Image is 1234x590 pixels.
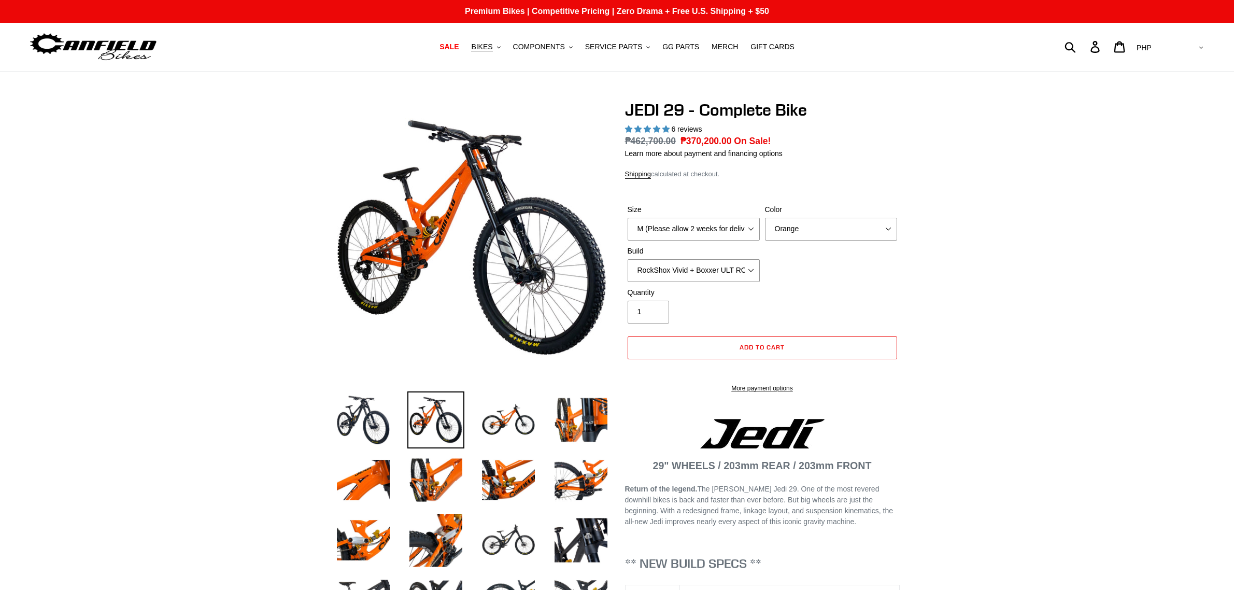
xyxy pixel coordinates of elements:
[1070,35,1097,58] input: Search
[765,204,897,215] label: Color
[439,43,459,51] span: SALE
[625,100,900,120] h1: JEDI 29 - Complete Bike
[680,136,732,146] span: ₱370,200.00
[625,169,900,179] div: calculated at checkout.
[335,512,392,569] img: Load image into Gallery viewer, JEDI 29 - Complete Bike
[657,40,704,54] a: GG PARTS
[625,136,676,146] s: ₱462,700.00
[335,391,392,448] img: Load image into Gallery viewer, JEDI 29 - Complete Bike
[337,102,607,373] img: JEDI 29 - Complete Bike
[671,125,702,133] span: 6 reviews
[434,40,464,54] a: SALE
[471,43,492,51] span: BIKES
[628,246,760,257] label: Build
[480,452,537,509] img: Load image into Gallery viewer, JEDI 29 - Complete Bike
[407,512,464,569] img: Load image into Gallery viewer, JEDI 29 - Complete Bike
[625,149,783,158] a: Learn more about payment and financing options
[628,287,760,298] label: Quantity
[662,43,699,51] span: GG PARTS
[625,484,900,527] p: The [PERSON_NAME] Jedi 29. One of the most revered downhill bikes is back and faster than ever be...
[29,31,158,63] img: Canfield Bikes
[628,384,897,393] a: More payment options
[508,40,578,54] button: COMPONENTS
[750,43,795,51] span: GIFT CARDS
[480,512,537,569] img: Load image into Gallery viewer, JEDI 29 - Complete Bike
[734,134,771,148] span: On Sale!
[552,452,609,509] img: Load image into Gallery viewer, JEDI 29 - Complete Bike
[740,343,785,351] span: Add to cart
[580,40,655,54] button: SERVICE PARTS
[706,40,743,54] a: MERCH
[628,336,897,359] button: Add to cart
[625,170,651,179] a: Shipping
[653,460,872,471] strong: 29" WHEELS / 203mm REAR / 203mm FRONT
[335,452,392,509] img: Load image into Gallery viewer, JEDI 29 - Complete Bike
[585,43,642,51] span: SERVICE PARTS
[700,419,825,448] img: Jedi Logo
[466,40,505,54] button: BIKES
[552,391,609,448] img: Load image into Gallery viewer, JEDI 29 - Complete Bike
[625,125,672,133] span: 5.00 stars
[712,43,738,51] span: MERCH
[552,512,609,569] img: Load image into Gallery viewer, JEDI 29 - Complete Bike
[628,204,760,215] label: Size
[407,452,464,509] img: Load image into Gallery viewer, JEDI 29 - Complete Bike
[407,391,464,448] img: Load image into Gallery viewer, JEDI 29 - Complete Bike
[480,391,537,448] img: Load image into Gallery viewer, JEDI 29 - Complete Bike
[625,485,698,493] strong: Return of the legend.
[513,43,565,51] span: COMPONENTS
[745,40,800,54] a: GIFT CARDS
[625,556,900,571] h3: ** NEW BUILD SPECS **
